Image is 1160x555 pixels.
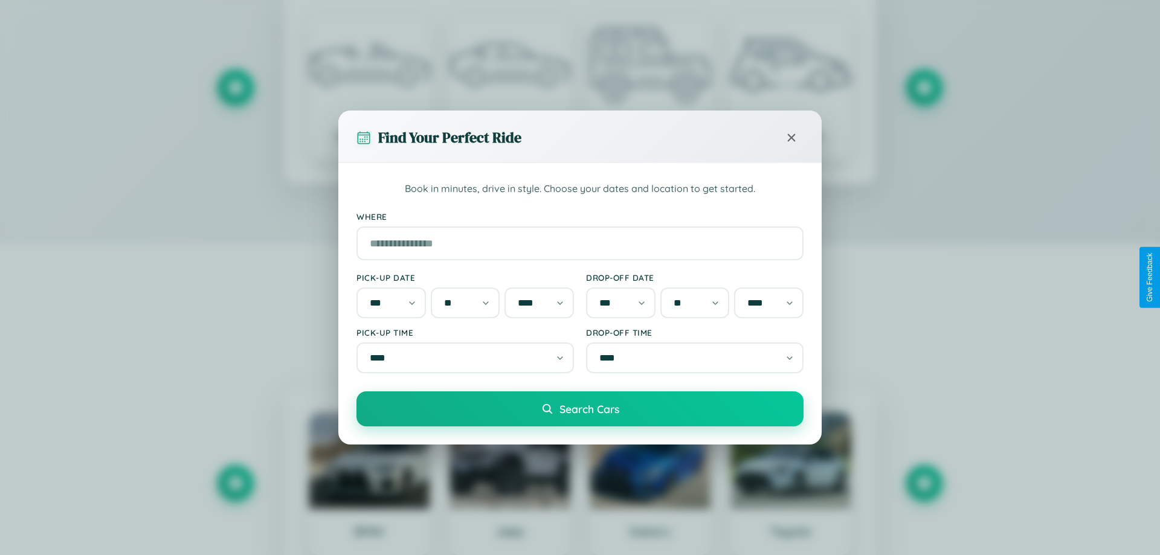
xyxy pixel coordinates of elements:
[356,327,574,338] label: Pick-up Time
[356,211,804,222] label: Where
[586,327,804,338] label: Drop-off Time
[356,181,804,197] p: Book in minutes, drive in style. Choose your dates and location to get started.
[356,272,574,283] label: Pick-up Date
[586,272,804,283] label: Drop-off Date
[559,402,619,415] span: Search Cars
[356,391,804,426] button: Search Cars
[378,127,521,147] h3: Find Your Perfect Ride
